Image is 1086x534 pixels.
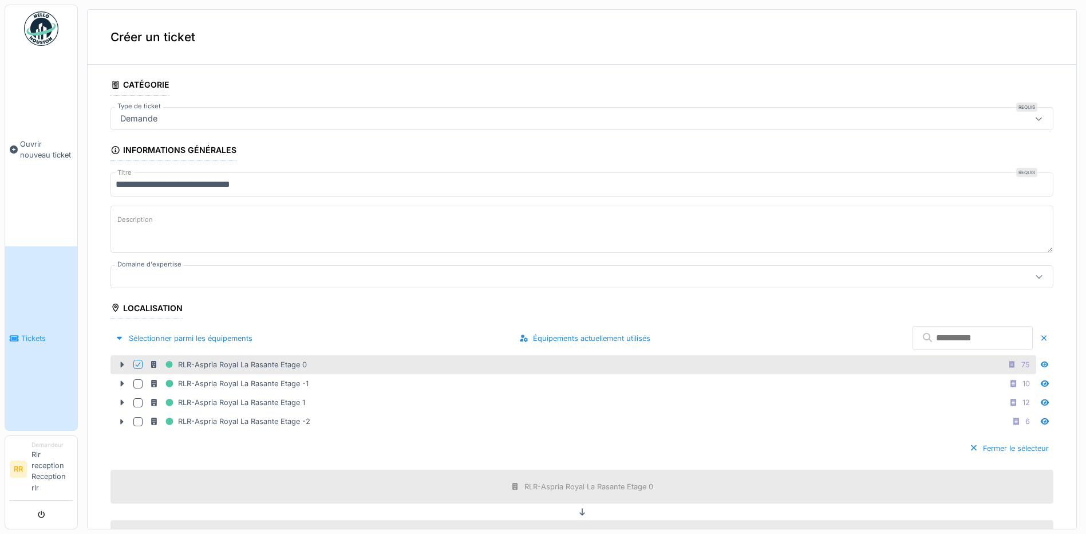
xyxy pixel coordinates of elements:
[115,213,155,227] label: Description
[515,331,655,346] div: Équipements actuellement utilisés
[10,441,73,501] a: RR DemandeurRlr reception Reception rlr
[5,52,77,246] a: Ouvrir nouveau ticket
[24,11,58,46] img: Badge_color-CXgf-gQk.svg
[1022,397,1030,408] div: 12
[115,101,163,111] label: Type de ticket
[1022,378,1030,389] div: 10
[116,112,162,125] div: Demande
[115,168,134,178] label: Titre
[1021,359,1030,370] div: 75
[31,441,73,449] div: Demandeur
[965,441,1053,456] div: Fermer le sélecteur
[110,331,257,346] div: Sélectionner parmi les équipements
[10,461,27,478] li: RR
[31,441,73,498] li: Rlr reception Reception rlr
[115,260,184,269] label: Domaine d'expertise
[149,395,305,410] div: RLR-Aspria Royal La Rasante Etage 1
[149,414,310,429] div: RLR-Aspria Royal La Rasante Etage -2
[21,333,73,344] span: Tickets
[1016,103,1037,112] div: Requis
[20,139,73,160] span: Ouvrir nouveau ticket
[5,246,77,430] a: Tickets
[1025,416,1030,427] div: 6
[110,142,236,161] div: Informations générales
[110,76,169,96] div: Catégorie
[524,481,653,492] div: RLR-Aspria Royal La Rasante Etage 0
[149,358,307,372] div: RLR-Aspria Royal La Rasante Etage 0
[1016,168,1037,177] div: Requis
[149,376,309,391] div: RLR-Aspria Royal La Rasante Etage -1
[88,10,1076,65] div: Créer un ticket
[110,300,183,319] div: Localisation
